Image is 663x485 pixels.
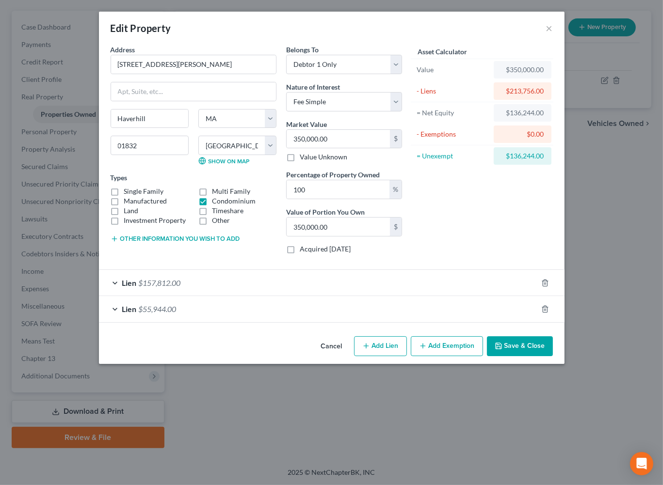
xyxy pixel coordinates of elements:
label: Manufactured [124,196,167,206]
label: Types [111,172,128,183]
button: Add Lien [354,336,407,357]
input: 0.00 [287,180,389,199]
label: Investment Property [124,216,186,225]
div: $350,000.00 [501,65,544,75]
button: Other information you wish to add [111,235,240,243]
span: Lien [122,304,137,313]
div: = Net Equity [417,108,490,118]
label: Percentage of Property Owned [286,170,380,180]
label: Value Unknown [300,152,347,162]
div: Value [417,65,490,75]
label: Asset Calculator [418,47,467,57]
input: 0.00 [287,218,390,236]
span: Lien [122,278,137,287]
input: Enter city... [111,110,188,128]
span: $157,812.00 [139,278,181,287]
div: - Exemptions [417,129,490,139]
div: $136,244.00 [501,151,544,161]
button: Save & Close [487,336,553,357]
div: Open Intercom Messenger [630,452,653,475]
button: × [546,22,553,34]
input: 0.00 [287,130,390,148]
label: Market Value [286,119,327,129]
label: Acquired [DATE] [300,244,351,254]
label: Single Family [124,187,164,196]
label: Nature of Interest [286,82,340,92]
label: Condominium [212,196,256,206]
input: Apt, Suite, etc... [111,82,276,101]
label: Multi Family [212,187,250,196]
div: % [389,180,402,199]
a: Show on Map [198,157,249,165]
div: $0.00 [501,129,544,139]
span: Belongs To [286,46,319,54]
label: Value of Portion You Own [286,207,365,217]
label: Other [212,216,230,225]
input: Enter address... [111,55,276,74]
div: $ [390,130,402,148]
button: Cancel [313,337,350,357]
label: Timeshare [212,206,243,216]
input: Enter zip... [111,136,189,155]
button: Add Exemption [411,336,483,357]
span: $55,944.00 [139,304,177,313]
div: $ [390,218,402,236]
div: $213,756.00 [501,86,544,96]
div: - Liens [417,86,490,96]
span: Address [111,46,135,54]
div: Edit Property [111,21,171,35]
div: $136,244.00 [501,108,544,118]
div: = Unexempt [417,151,490,161]
label: Land [124,206,139,216]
